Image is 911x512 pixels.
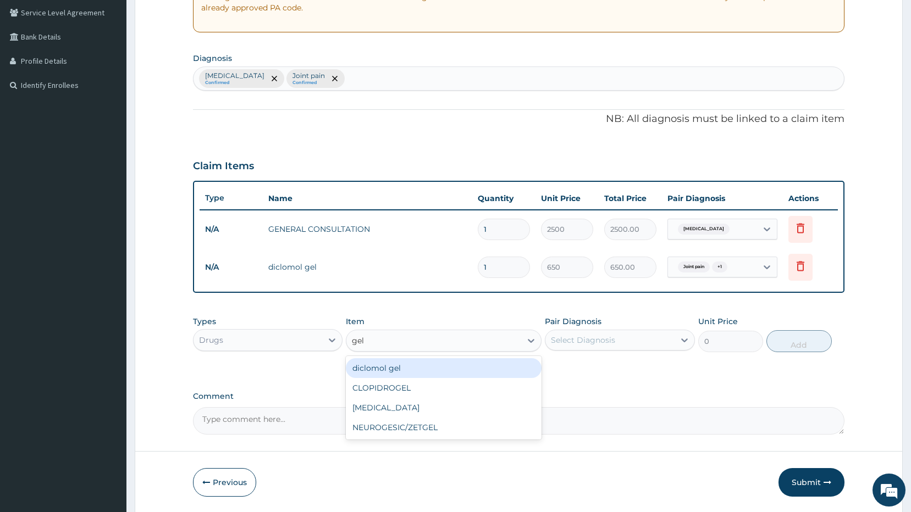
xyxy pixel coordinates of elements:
[199,335,223,346] div: Drugs
[783,187,838,209] th: Actions
[193,160,254,172] h3: Claim Items
[292,71,325,80] p: Joint pain
[662,187,783,209] th: Pair Diagnosis
[205,80,264,86] small: Confirmed
[535,187,599,209] th: Unit Price
[712,261,727,272] span: + 1
[193,53,232,64] label: Diagnosis
[346,398,542,418] div: [MEDICAL_DATA]
[263,218,473,240] td: GENERAL CONSULTATION
[346,316,365,327] label: Item
[330,74,340,84] span: remove selection option
[57,62,185,76] div: Chat with us now
[346,378,542,398] div: CLOPIDROGEL
[346,418,542,437] div: NEUROGESIC/ZETGEL
[766,330,832,352] button: Add
[193,317,216,326] label: Types
[205,71,264,80] p: [MEDICAL_DATA]
[263,256,473,278] td: diclomol gel
[180,5,207,32] div: Minimize live chat window
[200,219,263,240] td: N/A
[678,261,710,272] span: Joint pain
[200,257,263,277] td: N/A
[698,316,738,327] label: Unit Price
[678,224,730,235] span: [MEDICAL_DATA]
[269,74,279,84] span: remove selection option
[64,138,152,249] span: We're online!
[20,55,45,82] img: d_794563401_company_1708531726252_794563401
[346,358,542,378] div: diclomol gel
[193,468,256,497] button: Previous
[779,468,844,497] button: Submit
[292,80,325,86] small: Confirmed
[5,300,209,338] textarea: Type your message and hit 'Enter'
[472,187,535,209] th: Quantity
[193,392,845,401] label: Comment
[193,112,845,126] p: NB: All diagnosis must be linked to a claim item
[551,335,615,346] div: Select Diagnosis
[545,316,601,327] label: Pair Diagnosis
[200,188,263,208] th: Type
[263,187,473,209] th: Name
[599,187,662,209] th: Total Price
